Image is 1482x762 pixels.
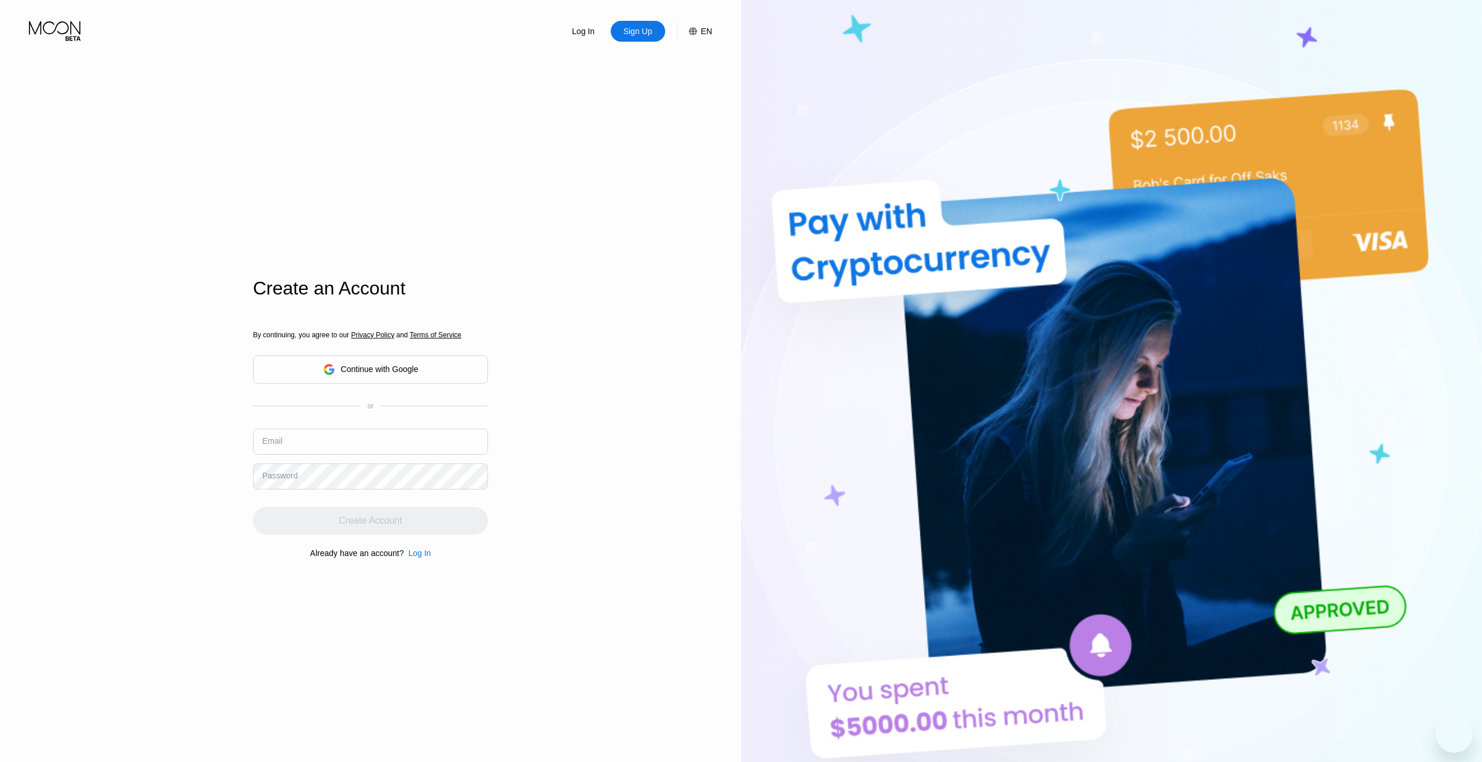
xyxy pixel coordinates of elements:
div: Log In [571,25,596,37]
span: Privacy Policy [351,331,394,339]
div: EN [677,21,712,42]
span: and [394,331,410,339]
div: By continuing, you agree to our [253,331,488,339]
span: Terms of Service [410,331,461,339]
div: or [368,402,374,410]
div: Sign Up [611,21,665,42]
div: Log In [403,549,431,558]
iframe: Button to launch messaging window [1436,716,1473,753]
div: Continue with Google [253,355,488,384]
div: Create an Account [253,278,488,299]
div: EN [701,27,712,36]
div: Already have an account? [310,549,404,558]
div: Sign Up [622,25,654,37]
div: Log In [556,21,611,42]
div: Email [262,436,283,446]
div: Log In [408,549,431,558]
div: Continue with Google [341,365,419,374]
div: Password [262,471,298,480]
